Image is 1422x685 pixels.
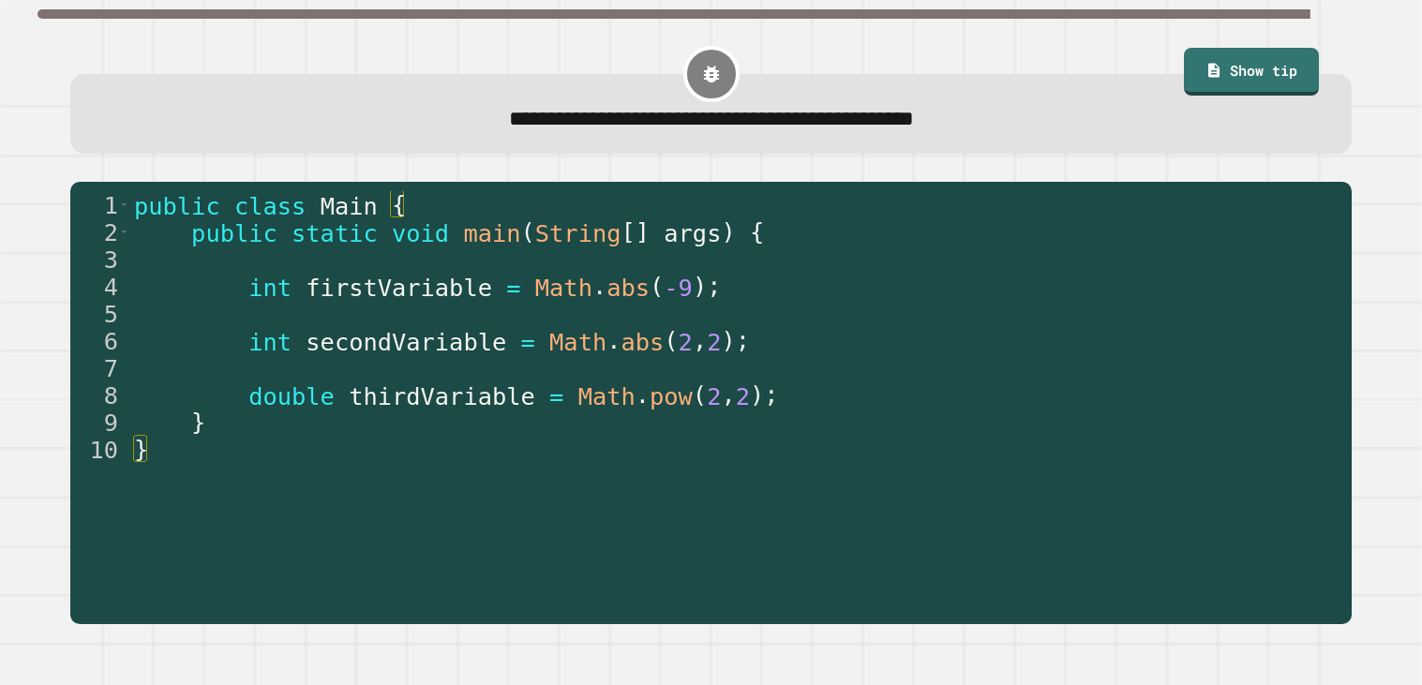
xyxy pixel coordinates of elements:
[248,328,292,356] span: int
[306,274,492,302] span: firstVariable
[70,191,130,218] div: 1
[1184,48,1318,96] a: Show tip
[520,328,534,356] span: =
[549,328,606,356] span: Math
[70,354,130,381] div: 7
[621,328,664,356] span: abs
[248,274,292,302] span: int
[70,409,130,436] div: 9
[134,192,220,220] span: public
[549,382,563,410] span: =
[736,382,750,410] span: 2
[392,219,449,247] span: void
[70,327,130,354] div: 6
[506,274,520,302] span: =
[664,274,693,302] span: -9
[578,382,636,410] span: Math
[321,192,378,220] span: Main
[707,382,721,410] span: 2
[306,328,506,356] span: secondVariable
[606,274,650,302] span: abs
[70,300,130,327] div: 5
[707,328,721,356] span: 2
[191,219,277,247] span: public
[535,219,621,247] span: String
[70,246,130,273] div: 3
[119,218,129,246] span: Toggle code folding, rows 2 through 9
[70,381,130,409] div: 8
[248,382,335,410] span: double
[535,274,592,302] span: Math
[650,382,693,410] span: pow
[70,218,130,246] div: 2
[234,192,306,220] span: class
[292,219,378,247] span: static
[70,436,130,463] div: 10
[463,219,520,247] span: main
[70,273,130,300] div: 4
[349,382,535,410] span: thirdVariable
[664,219,721,247] span: args
[679,328,693,356] span: 2
[119,191,129,218] span: Toggle code folding, rows 1 through 10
